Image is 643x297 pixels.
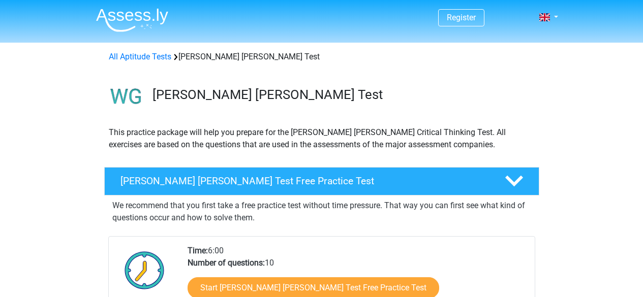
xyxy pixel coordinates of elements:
[120,175,488,187] h4: [PERSON_NAME] [PERSON_NAME] Test Free Practice Test
[188,246,208,255] b: Time:
[105,51,539,63] div: [PERSON_NAME] [PERSON_NAME] Test
[152,87,531,103] h3: [PERSON_NAME] [PERSON_NAME] Test
[188,258,265,268] b: Number of questions:
[96,8,168,32] img: Assessly
[447,13,476,22] a: Register
[112,200,531,224] p: We recommend that you first take a free practice test without time pressure. That way you can fir...
[100,167,543,195] a: [PERSON_NAME] [PERSON_NAME] Test Free Practice Test
[105,75,148,118] img: watson glaser test
[109,126,535,151] p: This practice package will help you prepare for the [PERSON_NAME] [PERSON_NAME] Critical Thinking...
[109,52,171,61] a: All Aptitude Tests
[119,245,170,295] img: Clock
